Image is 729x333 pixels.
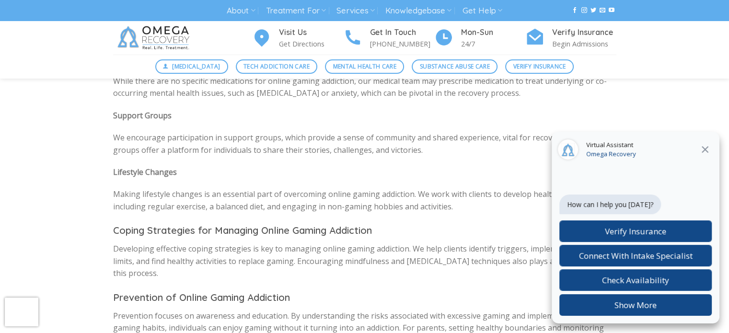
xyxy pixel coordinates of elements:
[113,110,172,121] strong: Support Groups
[525,26,616,50] a: Verify Insurance Begin Admissions
[505,59,574,74] a: Verify Insurance
[113,290,616,305] h3: Prevention of Online Gaming Addiction
[336,2,374,20] a: Services
[412,59,498,74] a: Substance Abuse Care
[5,298,38,326] iframe: reCAPTCHA
[113,75,616,100] p: While there are no specific medications for online gaming addiction, our medical team may prescri...
[600,7,605,14] a: Send us an email
[463,2,502,20] a: Get Help
[113,132,616,156] p: We encourage participation in support groups, which provide a sense of community and shared exper...
[370,26,434,39] h4: Get In Touch
[370,38,434,49] p: [PHONE_NUMBER]
[609,7,614,14] a: Follow on YouTube
[552,38,616,49] p: Begin Admissions
[113,223,616,238] h3: Coping Strategies for Managing Online Gaming Addiction
[227,2,255,20] a: About
[420,62,490,71] span: Substance Abuse Care
[266,2,326,20] a: Treatment For
[113,188,616,213] p: Making lifestyle changes is an essential part of overcoming online gaming addiction. We work with...
[325,59,404,74] a: Mental Health Care
[461,26,525,39] h4: Mon-Sun
[113,167,177,177] strong: Lifestyle Changes
[343,26,434,50] a: Get In Touch [PHONE_NUMBER]
[385,2,451,20] a: Knowledgebase
[461,38,525,49] p: 24/7
[279,26,343,39] h4: Visit Us
[172,62,220,71] span: [MEDICAL_DATA]
[513,62,566,71] span: Verify Insurance
[333,62,396,71] span: Mental Health Care
[279,38,343,49] p: Get Directions
[552,26,616,39] h4: Verify Insurance
[243,62,310,71] span: Tech Addiction Care
[113,243,616,280] p: Developing effective coping strategies is key to managing online gaming addiction. We help client...
[155,59,228,74] a: [MEDICAL_DATA]
[236,59,318,74] a: Tech Addiction Care
[590,7,596,14] a: Follow on Twitter
[113,21,197,55] img: Omega Recovery
[252,26,343,50] a: Visit Us Get Directions
[572,7,578,14] a: Follow on Facebook
[581,7,587,14] a: Follow on Instagram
